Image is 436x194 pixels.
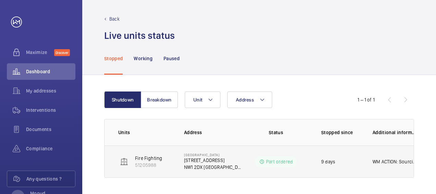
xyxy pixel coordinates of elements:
button: Unit [185,91,220,108]
p: Working [134,55,152,62]
span: My addresses [26,87,75,94]
button: Shutdown [104,91,141,108]
span: Interventions [26,107,75,114]
p: Additional information [373,129,416,136]
h1: Live units status [104,29,175,42]
p: Back [109,15,120,22]
span: Discover [54,49,70,56]
p: [GEOGRAPHIC_DATA] [184,153,242,157]
p: 51205988 [135,162,162,169]
button: Breakdown [141,91,178,108]
p: Paused [163,55,180,62]
div: 1 – 1 of 1 [358,96,375,103]
span: Address [236,97,254,103]
p: Units [118,129,173,136]
p: Part ordered [266,158,293,165]
p: WM ACTION: Sourcing parts, ETA TBC WM ACTION: Part on order, ETA 19th. 17/09 [373,158,416,165]
span: Documents [26,126,75,133]
img: elevator.svg [120,158,128,166]
span: Dashboard [26,68,75,75]
span: Compliance [26,145,75,152]
p: NW1 2DX [GEOGRAPHIC_DATA] [184,164,242,171]
p: [STREET_ADDRESS] [184,157,242,164]
p: 9 days [321,158,335,165]
button: Address [227,91,272,108]
p: Status [246,129,305,136]
span: Maximize [26,49,54,56]
span: Unit [193,97,202,103]
p: Stopped [104,55,123,62]
p: Stopped since [321,129,362,136]
span: Any questions ? [26,175,75,182]
p: Address [184,129,242,136]
p: Fire Fighting [135,155,162,162]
